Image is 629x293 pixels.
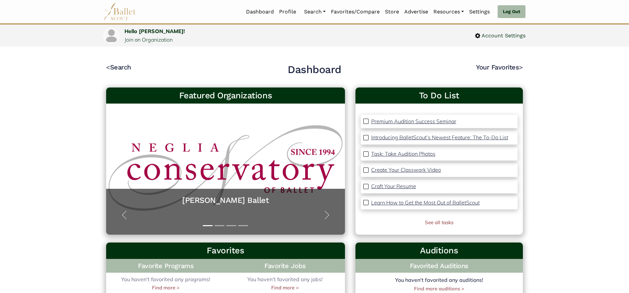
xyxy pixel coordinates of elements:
[106,63,131,71] a: <Search
[371,118,456,125] p: Premium Audition Success Seminar
[371,133,508,142] a: Introducing BalletScout’s Newest Feature: The To-Do List
[124,36,173,43] a: Join an Organization
[361,90,518,101] a: To Do List
[276,5,299,19] a: Profile
[106,63,110,71] code: <
[203,222,213,229] button: Slide 1
[104,29,119,43] img: profile picture
[371,166,441,174] a: Create Your Classwork Video
[371,199,480,207] a: Learn How to Get the Most Out of BalletScout
[476,63,523,71] a: Your Favorites>
[371,182,416,191] a: Craft Your Resume
[371,134,508,141] p: Introducing BalletScout’s Newest Feature: The To-Do List
[271,284,299,292] a: Find more >
[225,275,345,292] div: You haven't favorited any jobs!
[371,150,435,158] a: Task: Take Audition Photos
[225,259,345,273] h4: Favorite Jobs
[519,63,523,71] code: >
[106,275,225,292] div: You haven't favorited any programs!
[361,245,518,256] h3: Auditions
[215,222,224,229] button: Slide 2
[467,5,492,19] a: Settings
[111,90,340,101] h3: Featured Organizations
[113,195,338,205] a: [PERSON_NAME] Ballet
[243,5,276,19] a: Dashboard
[371,183,416,189] p: Craft Your Resume
[288,63,341,77] h2: Dashboard
[238,222,248,229] button: Slide 4
[355,276,523,284] p: You haven't favorited any auditions!
[431,5,467,19] a: Resources
[152,284,180,292] a: Find more >
[475,31,525,40] a: Account Settings
[106,259,225,273] h4: Favorite Programs
[226,222,236,229] button: Slide 3
[361,262,518,270] h4: Favorited Auditions
[371,199,480,206] p: Learn How to Get the Most Out of BalletScout
[371,166,441,173] p: Create Your Classwork Video
[371,150,435,157] p: Task: Take Audition Photos
[111,245,340,256] h3: Favorites
[382,5,402,19] a: Store
[414,285,464,292] a: Find more auditions >
[328,5,382,19] a: Favorites/Compare
[480,31,525,40] span: Account Settings
[371,117,456,126] a: Premium Audition Success Seminar
[402,5,431,19] a: Advertise
[124,28,185,34] a: Hello [PERSON_NAME]!
[498,5,525,18] a: Log Out
[301,5,328,19] a: Search
[425,219,453,225] a: See all tasks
